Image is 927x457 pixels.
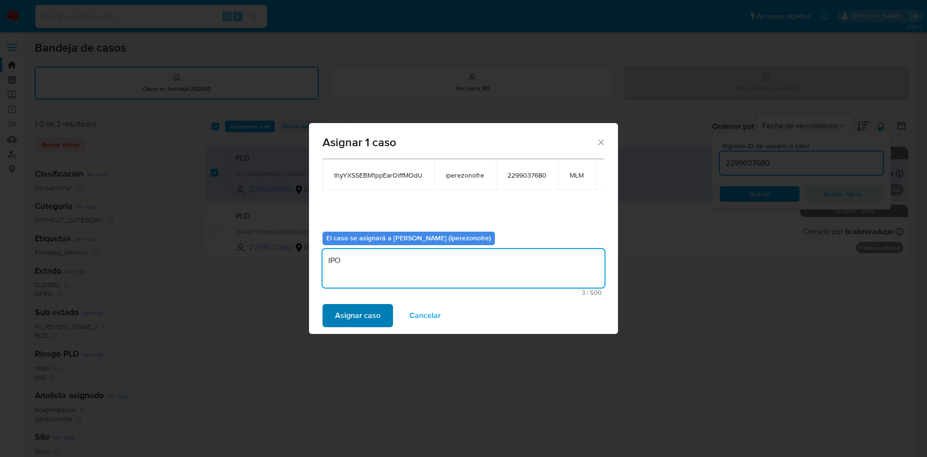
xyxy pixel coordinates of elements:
[446,171,484,180] span: iperezonofre
[335,305,380,326] span: Asignar caso
[326,233,491,243] b: El caso se asignará a [PERSON_NAME] (iperezonofre)
[334,171,422,180] span: thyYXSSEBM1ppEarOiffMOdU
[323,304,393,327] button: Asignar caso
[570,171,584,180] span: MLM
[325,290,602,296] span: Máximo 500 caracteres
[309,123,618,334] div: assign-modal
[409,305,441,326] span: Cancelar
[596,138,605,146] button: Cerrar ventana
[323,137,596,148] span: Asignar 1 caso
[507,171,547,180] span: 2299037680
[323,249,604,288] textarea: IPO
[397,304,453,327] button: Cancelar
